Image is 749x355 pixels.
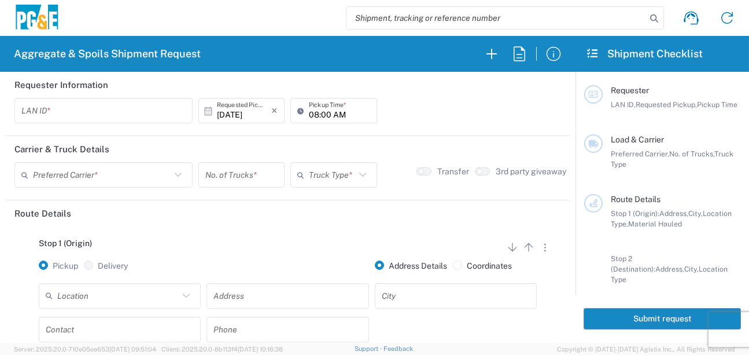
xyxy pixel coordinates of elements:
span: Load & Carrier [611,135,664,144]
span: Material Hauled [628,219,682,228]
span: Pickup Time [697,100,737,109]
span: City, [688,209,703,218]
a: Feedback [383,345,413,352]
h2: Aggregate & Spoils Shipment Request [14,47,201,61]
span: Preferred Carrier, [611,149,669,158]
input: Shipment, tracking or reference number [346,7,646,29]
span: No. of Trucks, [669,149,714,158]
span: City, [684,265,699,273]
span: Stop 2 (Destination): [611,254,655,273]
span: Copyright © [DATE]-[DATE] Agistix Inc., All Rights Reserved [557,344,735,354]
span: Address, [655,265,684,273]
label: 3rd party giveaway [496,166,566,177]
span: Requested Pickup, [636,100,697,109]
h2: Route Details [14,208,71,219]
span: LAN ID, [611,100,636,109]
h2: Requester Information [14,79,108,91]
span: Route Details [611,195,661,204]
span: Stop 1 (Origin) [39,239,92,248]
span: Requester [611,86,649,95]
span: [DATE] 10:16:38 [238,346,283,353]
h2: Carrier & Truck Details [14,144,109,155]
span: Stop 1 (Origin): [611,209,659,218]
label: Coordinates [453,261,512,271]
label: Transfer [437,166,469,177]
label: Address Details [375,261,447,271]
h2: Shipment Checklist [586,47,703,61]
button: Submit request [584,308,741,330]
a: Support [355,345,383,352]
img: pge [14,5,60,32]
span: Server: 2025.20.0-710e05ee653 [14,346,156,353]
span: [DATE] 09:51:04 [109,346,156,353]
i: × [271,101,278,120]
span: Address, [659,209,688,218]
span: Client: 2025.20.0-8b113f4 [161,346,283,353]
